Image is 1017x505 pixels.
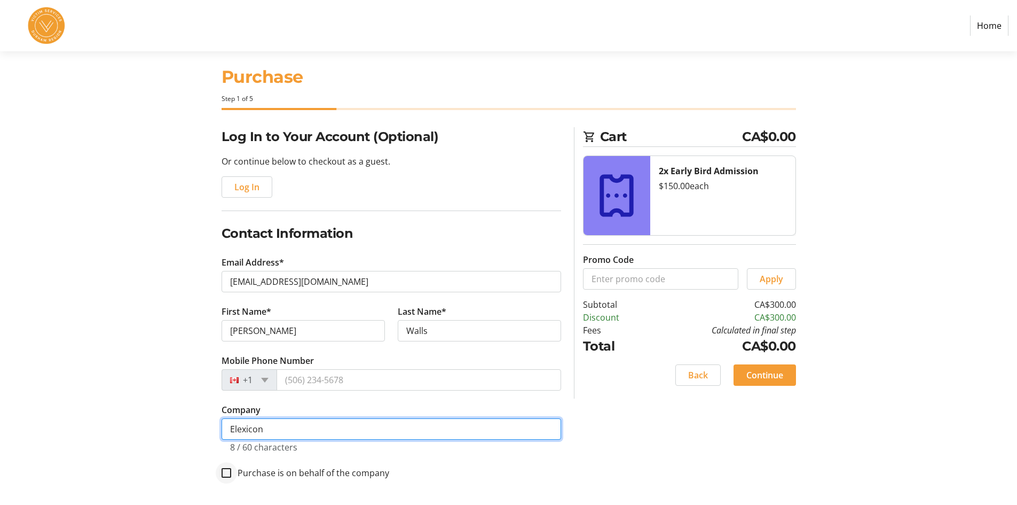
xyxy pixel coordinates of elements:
[234,181,259,193] span: Log In
[747,268,796,290] button: Apply
[583,324,647,337] td: Fees
[222,256,284,269] label: Email Address*
[222,94,796,104] div: Step 1 of 5
[734,364,796,386] button: Continue
[583,337,647,356] td: Total
[600,127,743,146] span: Cart
[277,369,561,391] input: (506) 234-5678
[222,176,272,198] button: Log In
[659,180,787,192] div: $150.00 each
[231,467,389,479] label: Purchase is on behalf of the company
[970,15,1008,36] a: Home
[647,324,796,337] td: Calculated in final step
[742,127,796,146] span: CA$0.00
[647,298,796,311] td: CA$300.00
[222,155,561,168] p: Or continue below to checkout as a guest.
[583,268,738,290] input: Enter promo code
[222,127,561,146] h2: Log In to Your Account (Optional)
[675,364,721,386] button: Back
[583,253,634,266] label: Promo Code
[222,403,261,416] label: Company
[583,298,647,311] td: Subtotal
[688,369,708,382] span: Back
[222,354,314,367] label: Mobile Phone Number
[230,441,297,453] tr-character-limit: 8 / 60 characters
[746,369,783,382] span: Continue
[222,64,796,90] h1: Purchase
[222,305,271,318] label: First Name*
[659,165,759,177] strong: 2x Early Bird Admission
[647,337,796,356] td: CA$0.00
[398,305,446,318] label: Last Name*
[583,311,647,324] td: Discount
[647,311,796,324] td: CA$300.00
[9,4,84,47] img: Victim Services of Durham Region's Logo
[760,273,783,285] span: Apply
[222,271,561,292] input: Verified by Zero Phishing
[222,224,561,243] h2: Contact Information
